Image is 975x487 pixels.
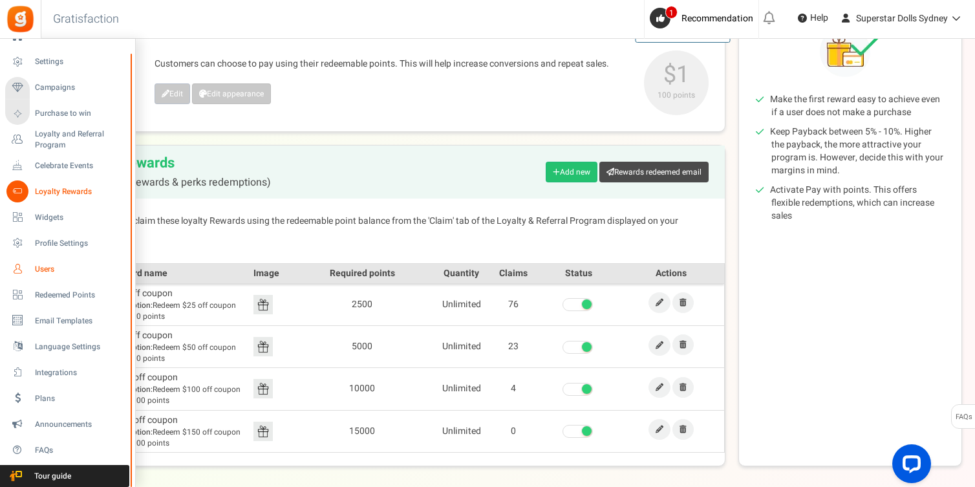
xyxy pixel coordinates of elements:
[6,5,35,34] img: Gratisfaction
[35,212,125,223] span: Widgets
[955,405,972,429] span: FAQs
[5,155,129,177] a: Celebrate Events
[250,263,289,283] th: Image
[436,325,487,367] td: Unlimited
[5,180,129,202] a: Loyalty Rewards
[111,384,247,406] span: Redeem $100 off coupon for 10000 points
[672,334,694,355] a: Remove
[108,410,250,452] td: $150 off coupon
[5,362,129,384] a: Integrations
[5,232,129,254] a: Profile Settings
[650,8,758,28] a: 1 Recommendation
[192,83,271,104] a: Edit appearance
[5,129,129,151] a: Loyalty and Referral Program
[647,89,705,101] small: 100 points
[253,295,273,314] img: Reward
[35,393,125,404] span: Plans
[70,215,709,241] p: Customers can claim these loyalty Rewards using the redeemable point balance from the 'Claim' tab...
[665,6,678,19] span: 1
[5,77,129,99] a: Campaigns
[111,342,247,364] span: Redeem $50 off coupon for 5000 points
[644,50,709,115] span: $1
[5,206,129,228] a: Widgets
[436,263,487,283] th: Quantity
[70,177,271,189] span: (Fixed points rewards & perks redemptions)
[35,264,125,275] span: Users
[35,82,125,93] span: Campaigns
[289,263,435,283] th: Required points
[487,283,539,325] td: 76
[108,283,250,325] td: $25 off coupon
[5,439,129,461] a: FAQs
[111,427,247,449] span: Redeem $150 off coupon for 15000 points
[487,410,539,452] td: 0
[618,263,724,283] th: Actions
[436,368,487,410] td: Unlimited
[35,108,125,119] span: Purchase to win
[820,27,881,77] img: Tips
[108,325,250,367] td: $50 off coupon
[35,341,125,352] span: Language Settings
[35,129,129,151] span: Loyalty and Referral Program
[5,258,129,280] a: Users
[487,325,539,367] td: 23
[771,93,945,119] li: Make the first reward easy to achieve even if a user does not make a purchase
[546,162,597,182] a: Add new
[487,368,539,410] td: 4
[599,162,709,182] a: Rewards redeemed email
[253,337,273,356] img: Reward
[39,6,133,32] h3: Gratisfaction
[35,445,125,456] span: FAQs
[108,263,250,283] th: Reward name
[5,413,129,435] a: Announcements
[672,292,694,313] a: Remove
[35,419,125,430] span: Announcements
[111,300,247,322] span: Redeem $25 off coupon for 2500 points
[253,422,273,441] img: Reward
[289,283,435,325] td: 2500
[289,325,435,367] td: 5000
[5,387,129,409] a: Plans
[672,419,694,440] a: Remove
[35,56,125,67] span: Settings
[35,186,125,197] span: Loyalty Rewards
[5,310,129,332] a: Email Templates
[35,316,125,327] span: Email Templates
[648,292,670,313] a: Edit
[35,238,125,249] span: Profile Settings
[70,155,271,189] h2: Loyalty Rewards
[108,368,250,410] td: $100 off coupon
[539,263,618,283] th: Status
[771,184,945,222] li: Activate Pay with points. This offers flexible redemptions, which can increase sales
[807,12,828,25] span: Help
[35,367,125,378] span: Integrations
[672,377,694,398] a: Remove
[436,283,487,325] td: Unlimited
[648,419,670,440] a: Edit
[681,12,753,25] span: Recommendation
[5,103,129,125] a: Purchase to win
[771,125,945,177] li: Keep Payback between 5% - 10%. Higher the payback, the more attractive your program is. However, ...
[253,379,273,398] img: Reward
[648,377,670,398] a: Edit
[35,290,125,301] span: Redeemed Points
[5,51,129,73] a: Settings
[6,471,96,482] span: Tour guide
[155,58,631,70] p: Customers can choose to pay using their redeemable points. This will help increase conversions an...
[5,284,129,306] a: Redeemed Points
[35,160,125,171] span: Celebrate Events
[5,336,129,358] a: Language Settings
[436,410,487,452] td: Unlimited
[487,263,539,283] th: Claims
[289,368,435,410] td: 10000
[648,335,670,356] a: Edit
[856,12,948,25] span: Superstar Dolls Sydney
[793,8,833,28] a: Help
[289,410,435,452] td: 15000
[155,83,190,104] a: Edit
